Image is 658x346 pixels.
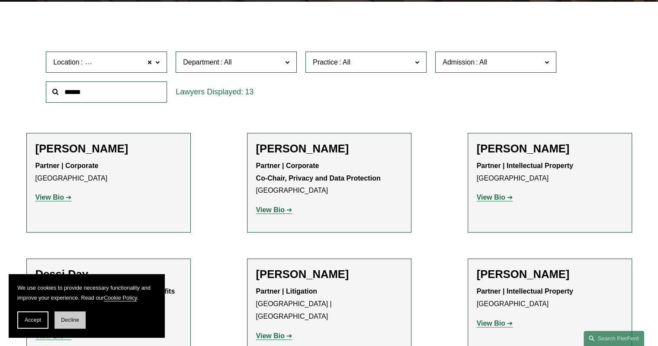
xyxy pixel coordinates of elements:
span: Practice [313,58,338,66]
a: View Bio [477,320,513,327]
span: Accept [25,317,41,323]
a: View Bio [256,206,292,213]
p: [GEOGRAPHIC_DATA] [477,160,623,185]
p: [GEOGRAPHIC_DATA] [256,160,402,197]
strong: Partner | Intellectual Property [477,162,573,169]
strong: Partner | Corporate Co-Chair, Privacy and Data Protection [256,162,381,182]
strong: View Bio [256,332,285,340]
strong: View Bio [256,206,285,213]
strong: View Bio [477,320,505,327]
strong: Partner | Corporate [35,162,99,169]
p: We use cookies to provide necessary functionality and improve your experience. Read our . [17,283,156,303]
span: Admission [443,58,475,66]
span: Decline [61,317,79,323]
h2: [PERSON_NAME] [35,142,182,155]
section: Cookie banner [9,274,164,337]
strong: View Bio [35,194,64,201]
a: View Bio [256,332,292,340]
strong: Partner | Litigation [256,288,317,295]
strong: View Bio [477,194,505,201]
span: Location [53,58,80,66]
a: Search this site [584,331,644,346]
button: Decline [55,311,86,329]
h2: [PERSON_NAME] [256,142,402,155]
a: View Bio [35,194,72,201]
strong: Partner | Intellectual Property [477,288,573,295]
span: Department [183,58,219,66]
h2: [PERSON_NAME] [477,142,623,155]
p: [GEOGRAPHIC_DATA] [477,285,623,310]
strong: View Bio [35,332,64,340]
a: View Bio [477,194,513,201]
button: Accept [17,311,48,329]
p: [GEOGRAPHIC_DATA] | [GEOGRAPHIC_DATA] [256,285,402,323]
a: Cookie Policy [104,294,137,301]
span: 13 [245,87,254,96]
h2: [PERSON_NAME] [477,268,623,281]
a: View Bio [35,332,72,340]
span: [GEOGRAPHIC_DATA] [84,57,156,68]
h2: [PERSON_NAME] [256,268,402,281]
p: [GEOGRAPHIC_DATA] [35,160,182,185]
h2: Dessi Day [35,268,182,281]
